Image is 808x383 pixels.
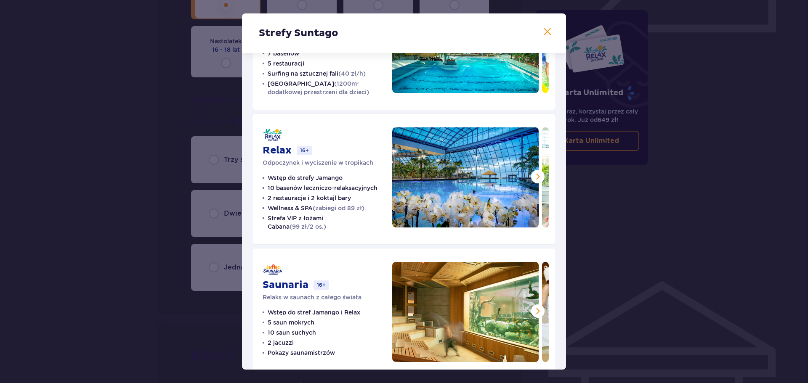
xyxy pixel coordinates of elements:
p: 5 restauracji [268,59,304,68]
p: Wstęp do strefy Jamango [268,174,343,182]
span: (40 zł/h) [338,70,366,77]
img: Saunaria [392,262,539,362]
p: Strefy Suntago [259,27,338,40]
p: Surfing na sztucznej fali [268,69,366,78]
p: 2 restauracje i 2 koktajl bary [268,194,351,202]
p: [GEOGRAPHIC_DATA] [268,79,382,96]
p: 16+ [314,280,329,290]
p: Relaks w saunach z całego świata [263,293,361,301]
img: Relax [392,127,539,227]
span: (99 zł/2 os.) [290,223,326,230]
img: Saunaria logo [263,262,283,277]
p: 10 basenów leczniczo-relaksacyjnych [268,184,377,192]
p: Saunaria [263,279,308,291]
p: Odpoczynek i wyciszenie w tropikach [263,158,373,167]
p: Wstęp do stref Jamango i Relax [268,308,360,317]
p: 7 basenów [268,49,299,58]
p: Relax [263,144,292,157]
img: Relax logo [263,127,283,143]
span: (zabiegi od 89 zł) [313,205,364,211]
p: Strefa VIP z łożami Cabana [268,214,382,231]
p: Wellness & SPA [268,204,364,212]
p: 16+ [297,146,312,155]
